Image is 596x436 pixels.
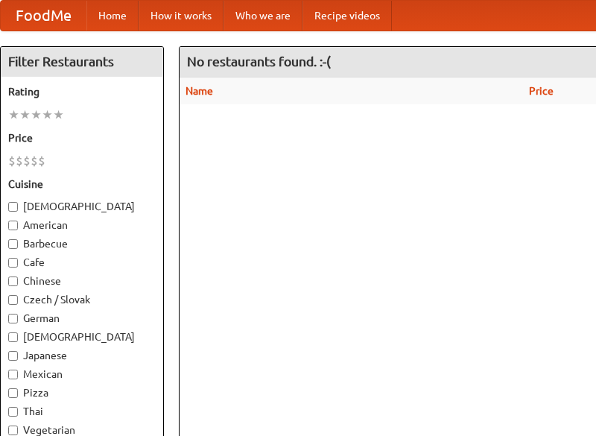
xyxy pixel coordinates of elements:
h4: Filter Restaurants [1,47,163,77]
label: Thai [8,404,156,419]
a: Name [186,85,213,97]
a: How it works [139,1,223,31]
input: Mexican [8,370,18,379]
label: Cafe [8,255,156,270]
label: Pizza [8,385,156,400]
li: $ [16,153,23,169]
h5: Price [8,130,156,145]
input: [DEMOGRAPHIC_DATA] [8,332,18,342]
h5: Rating [8,84,156,99]
label: Japanese [8,348,156,363]
li: $ [31,153,38,169]
li: ★ [53,107,64,123]
li: $ [8,153,16,169]
li: $ [23,153,31,169]
li: $ [38,153,45,169]
a: Recipe videos [302,1,392,31]
li: ★ [8,107,19,123]
input: Japanese [8,351,18,361]
input: Cafe [8,258,18,268]
input: German [8,314,18,323]
h5: Cuisine [8,177,156,192]
ng-pluralize: No restaurants found. :-( [187,54,331,69]
a: Home [86,1,139,31]
input: Vegetarian [8,426,18,435]
a: Who we are [223,1,302,31]
input: Chinese [8,277,18,286]
a: FoodMe [1,1,86,31]
li: ★ [42,107,53,123]
label: Chinese [8,274,156,288]
label: American [8,218,156,233]
li: ★ [19,107,31,123]
label: German [8,311,156,326]
input: Barbecue [8,239,18,249]
label: [DEMOGRAPHIC_DATA] [8,199,156,214]
input: Czech / Slovak [8,295,18,305]
input: American [8,221,18,230]
label: [DEMOGRAPHIC_DATA] [8,329,156,344]
input: [DEMOGRAPHIC_DATA] [8,202,18,212]
a: Price [529,85,554,97]
label: Czech / Slovak [8,292,156,307]
label: Mexican [8,367,156,382]
input: Pizza [8,388,18,398]
li: ★ [31,107,42,123]
label: Barbecue [8,236,156,251]
input: Thai [8,407,18,417]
